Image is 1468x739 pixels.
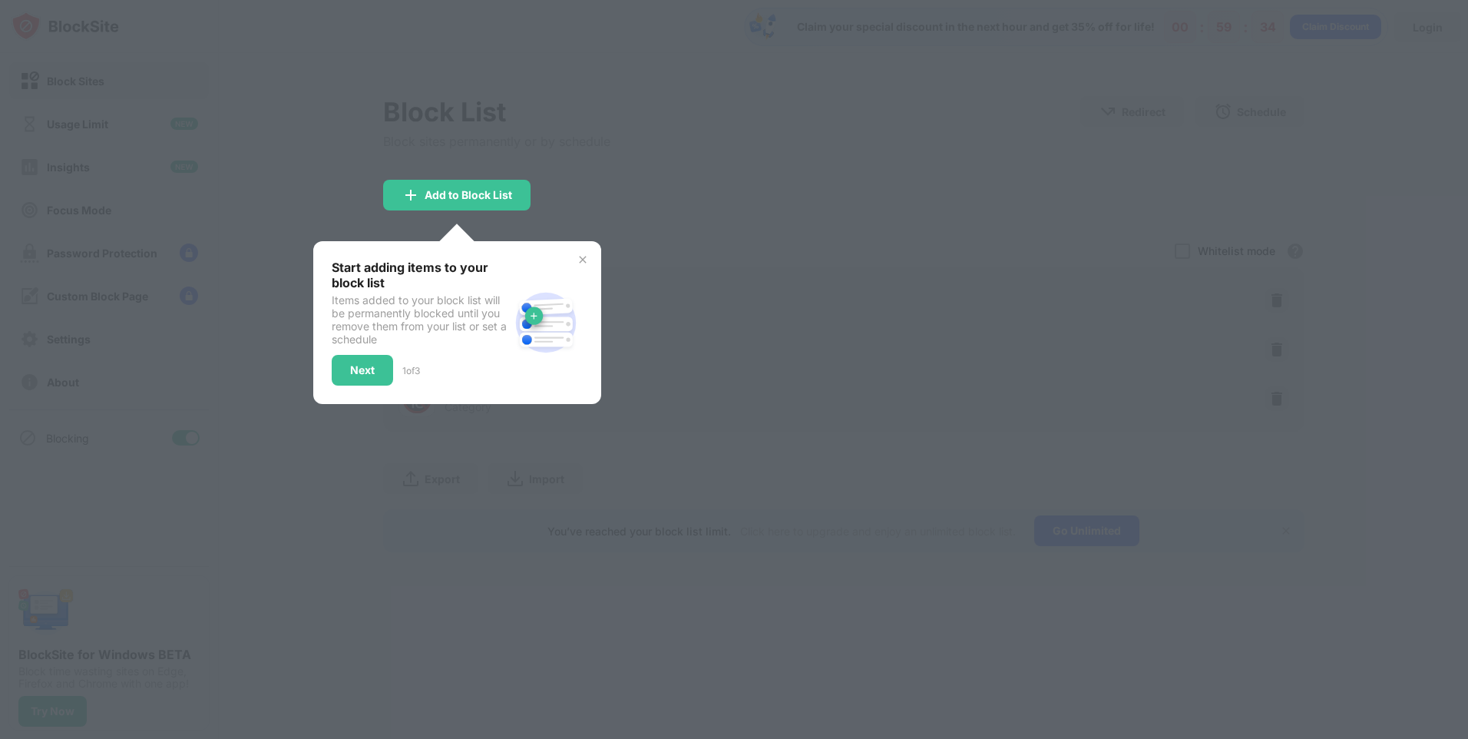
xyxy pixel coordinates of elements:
div: Next [350,364,375,376]
div: 1 of 3 [402,365,420,376]
img: block-site.svg [509,286,583,360]
img: x-button.svg [577,254,589,266]
div: Start adding items to your block list [332,260,509,290]
div: Items added to your block list will be permanently blocked until you remove them from your list o... [332,293,509,346]
div: Add to Block List [425,189,512,201]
